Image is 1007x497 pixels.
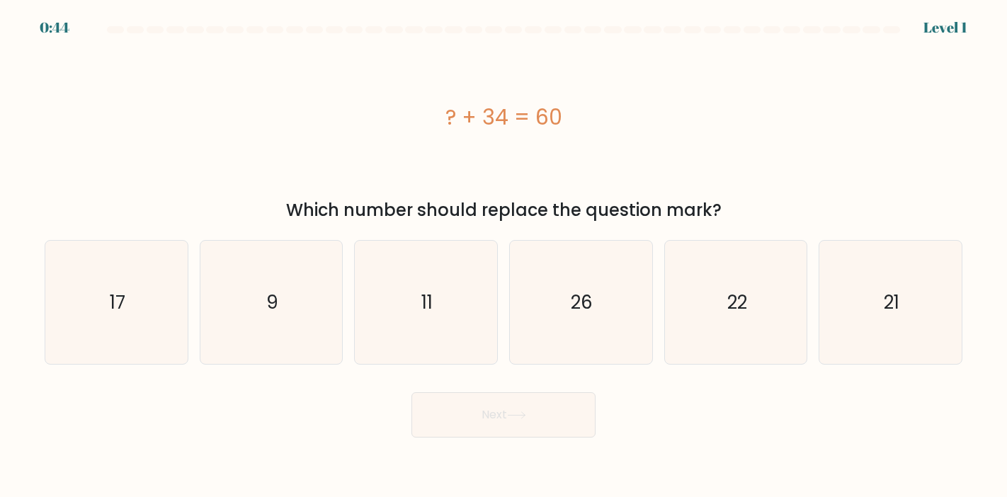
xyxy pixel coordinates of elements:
[421,290,433,315] text: 11
[884,290,899,315] text: 21
[571,290,593,315] text: 26
[727,290,747,315] text: 22
[923,17,967,38] div: Level 1
[45,101,962,133] div: ? + 34 = 60
[40,17,69,38] div: 0:44
[53,198,954,223] div: Which number should replace the question mark?
[110,290,125,315] text: 17
[411,392,596,438] button: Next
[266,290,278,315] text: 9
